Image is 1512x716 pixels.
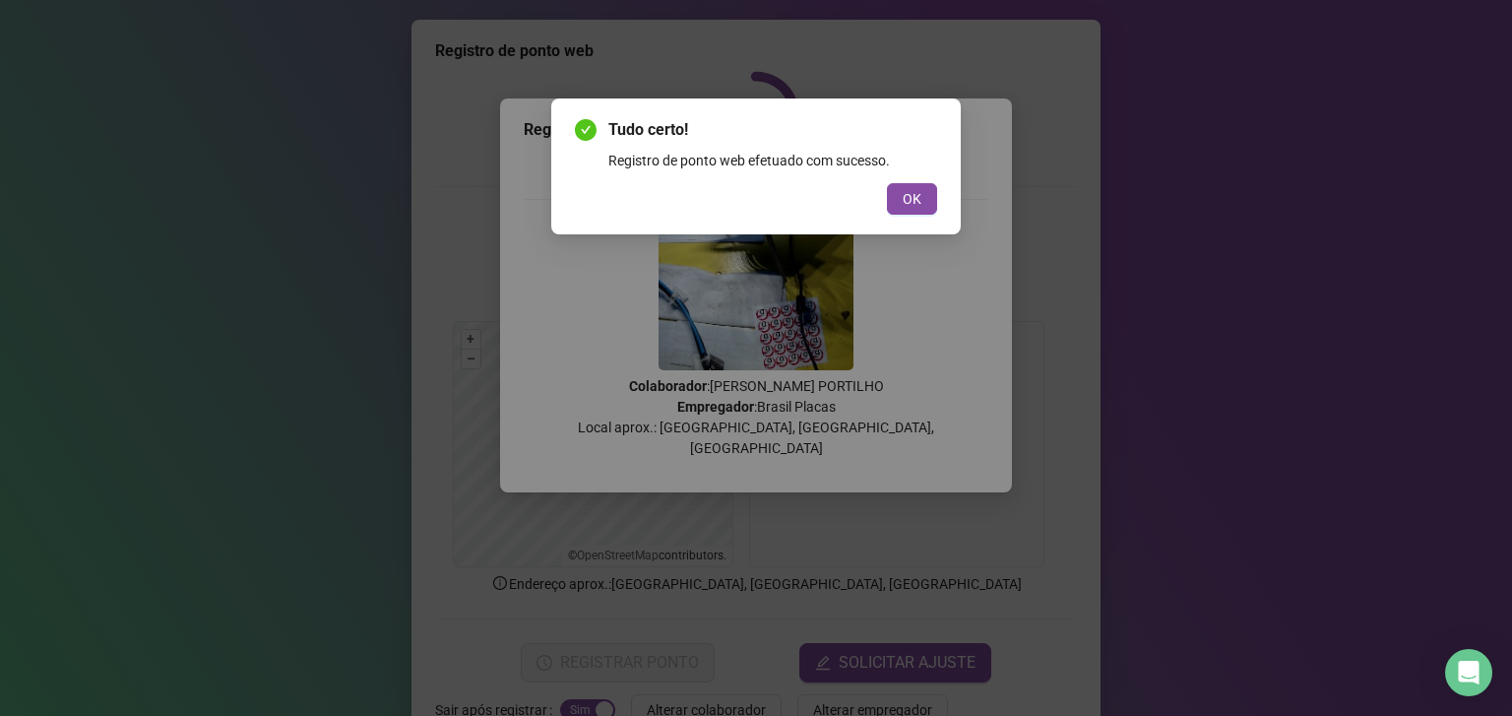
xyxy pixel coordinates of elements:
[903,188,921,210] span: OK
[1445,649,1492,696] div: Open Intercom Messenger
[608,118,937,142] span: Tudo certo!
[887,183,937,215] button: OK
[608,150,937,171] div: Registro de ponto web efetuado com sucesso.
[575,119,597,141] span: check-circle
